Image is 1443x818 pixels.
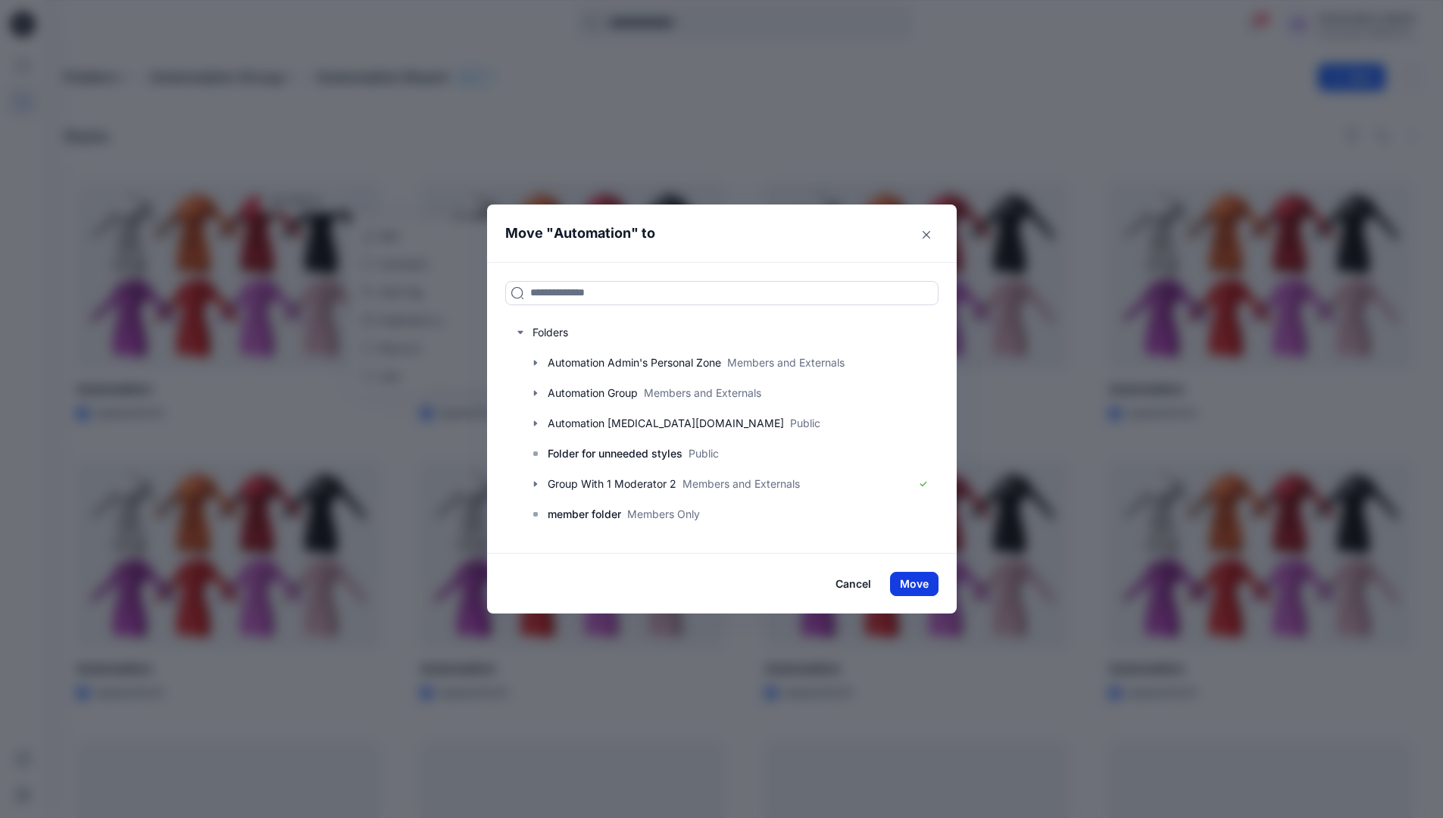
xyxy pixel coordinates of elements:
[914,223,939,247] button: Close
[890,572,939,596] button: Move
[548,445,682,463] p: Folder for unneeded styles
[826,572,881,596] button: Cancel
[627,506,700,522] p: Members Only
[487,204,933,262] header: Move " " to
[689,445,719,461] p: Public
[548,505,621,523] p: member folder
[554,223,631,244] p: Automation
